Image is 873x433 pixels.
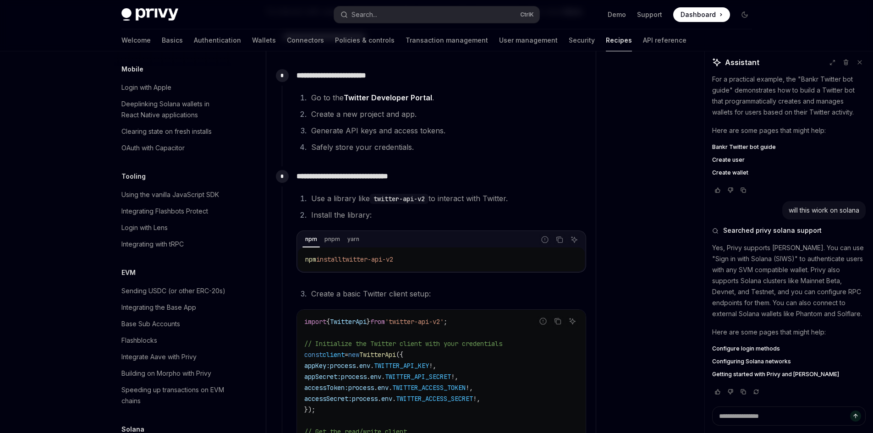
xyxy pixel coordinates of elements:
[114,219,231,236] a: Login with Lens
[348,384,374,392] span: process
[304,318,326,326] span: import
[114,236,231,252] a: Integrating with tRPC
[712,371,839,378] span: Getting started with Privy and [PERSON_NAME]
[114,140,231,156] a: OAuth with Capacitor
[569,29,595,51] a: Security
[114,79,231,96] a: Login with Apple
[554,234,566,246] button: Copy the contents from the code block
[385,318,444,326] span: 'twitter-api-v2'
[367,373,370,381] span: .
[121,206,208,217] div: Integrating Flashbots Protect
[712,143,866,151] a: Bankr Twitter bot guide
[367,318,370,326] span: }
[162,29,183,51] a: Basics
[308,192,586,205] li: Use a library like to interact with Twitter.
[114,203,231,219] a: Integrating Flashbots Protect
[121,267,136,278] h5: EVM
[287,29,324,51] a: Connectors
[520,11,534,18] span: Ctrl K
[637,10,662,19] a: Support
[359,351,396,359] span: TwitterApi
[121,302,196,313] div: Integrating the Base App
[374,384,378,392] span: .
[396,351,403,359] span: ({
[359,362,370,370] span: env
[121,368,211,379] div: Building on Morpho with Privy
[712,358,866,365] a: Configuring Solana networks
[712,406,866,426] textarea: Ask a question...
[712,358,791,365] span: Configuring Solana networks
[712,226,866,235] button: Searched privy solana support
[712,371,866,378] a: Getting started with Privy and [PERSON_NAME]
[712,345,866,352] a: Configure login methods
[352,395,378,403] span: process
[850,411,861,422] button: Send message
[341,373,367,381] span: process
[370,194,428,204] code: twitter-api-v2
[725,387,736,396] button: Vote that response was not good
[114,283,231,299] a: Sending USDC (or other ERC-20s)
[121,64,143,75] h5: Mobile
[433,362,436,370] span: ,
[712,74,866,118] p: For a practical example, the "Bankr Twitter bot guide" demonstrates how to build a Twitter bot th...
[308,287,586,300] li: Create a basic Twitter client setup:
[378,395,381,403] span: .
[466,384,469,392] span: !
[114,349,231,365] a: Integrate Aave with Privy
[381,373,385,381] span: .
[316,255,342,263] span: install
[712,143,776,151] span: Bankr Twitter bot guide
[608,10,626,19] a: Demo
[712,156,745,164] span: Create user
[308,108,586,121] li: Create a new project and app.
[385,373,451,381] span: TWITTER_API_SECRET
[348,351,359,359] span: new
[345,351,348,359] span: =
[370,362,374,370] span: .
[304,351,323,359] span: const
[351,9,377,20] div: Search...
[566,315,578,327] button: Ask AI
[114,316,231,332] a: Base Sub Accounts
[469,384,473,392] span: ,
[322,234,343,245] div: pnpm
[114,186,231,203] a: Using the vanilla JavaScript SDK
[712,156,866,164] a: Create user
[121,351,197,362] div: Integrate Aave with Privy
[121,222,168,233] div: Login with Lens
[304,340,502,348] span: // Initialize the Twitter client with your credentials
[330,362,356,370] span: process
[712,327,866,338] p: Here are some pages that might help:
[304,362,330,370] span: appKey:
[121,82,171,93] div: Login with Apple
[429,362,433,370] span: !
[114,365,231,382] a: Building on Morpho with Privy
[473,395,477,403] span: !
[499,29,558,51] a: User management
[374,362,429,370] span: TWITTER_API_KEY
[304,373,341,381] span: appSecret:
[121,171,146,182] h5: Tooling
[477,395,480,403] span: ,
[342,255,393,263] span: twitter-api-v2
[751,387,762,396] button: Reload last chat
[738,387,749,396] button: Copy chat response
[194,29,241,51] a: Authentication
[308,124,586,137] li: Generate API keys and access tokens.
[712,169,748,176] span: Create wallet
[302,234,320,245] div: npm
[308,141,586,153] li: Safely store your credentials.
[725,186,736,195] button: Vote that response was not good
[114,299,231,316] a: Integrating the Base App
[444,318,447,326] span: ;
[326,318,330,326] span: {
[370,318,385,326] span: from
[392,384,466,392] span: TWITTER_ACCESS_TOKEN
[537,315,549,327] button: Report incorrect code
[389,384,392,392] span: .
[305,255,316,263] span: npm
[673,7,730,22] a: Dashboard
[121,29,151,51] a: Welcome
[406,29,488,51] a: Transaction management
[344,93,432,103] a: Twitter Developer Portal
